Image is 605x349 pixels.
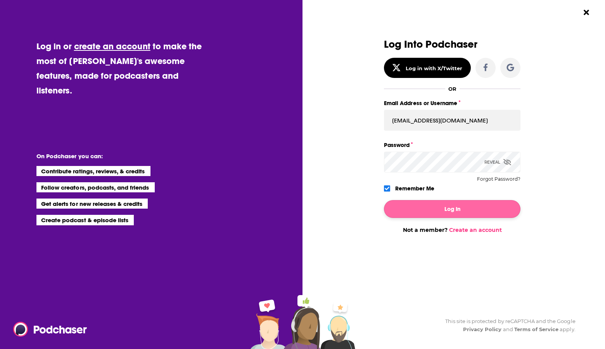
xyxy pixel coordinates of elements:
[406,65,463,71] div: Log in with X/Twitter
[36,199,148,209] li: Get alerts for new releases & credits
[484,152,511,173] div: Reveal
[384,110,520,131] input: Email Address or Username
[13,322,81,337] a: Podchaser - Follow, Share and Rate Podcasts
[36,152,192,160] li: On Podchaser you can:
[463,326,502,332] a: Privacy Policy
[579,5,594,20] button: Close Button
[448,86,456,92] div: OR
[36,182,155,192] li: Follow creators, podcasts, and friends
[384,39,520,50] h3: Log Into Podchaser
[384,140,520,150] label: Password
[449,226,502,233] a: Create an account
[384,98,520,108] label: Email Address or Username
[384,200,520,218] button: Log In
[13,322,88,337] img: Podchaser - Follow, Share and Rate Podcasts
[36,166,150,176] li: Contribute ratings, reviews, & credits
[395,183,434,194] label: Remember Me
[384,58,471,78] button: Log in with X/Twitter
[74,41,150,52] a: create an account
[514,326,559,332] a: Terms of Service
[384,226,520,233] div: Not a member?
[36,215,134,225] li: Create podcast & episode lists
[439,317,576,333] div: This site is protected by reCAPTCHA and the Google and apply.
[477,176,520,182] button: Forgot Password?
